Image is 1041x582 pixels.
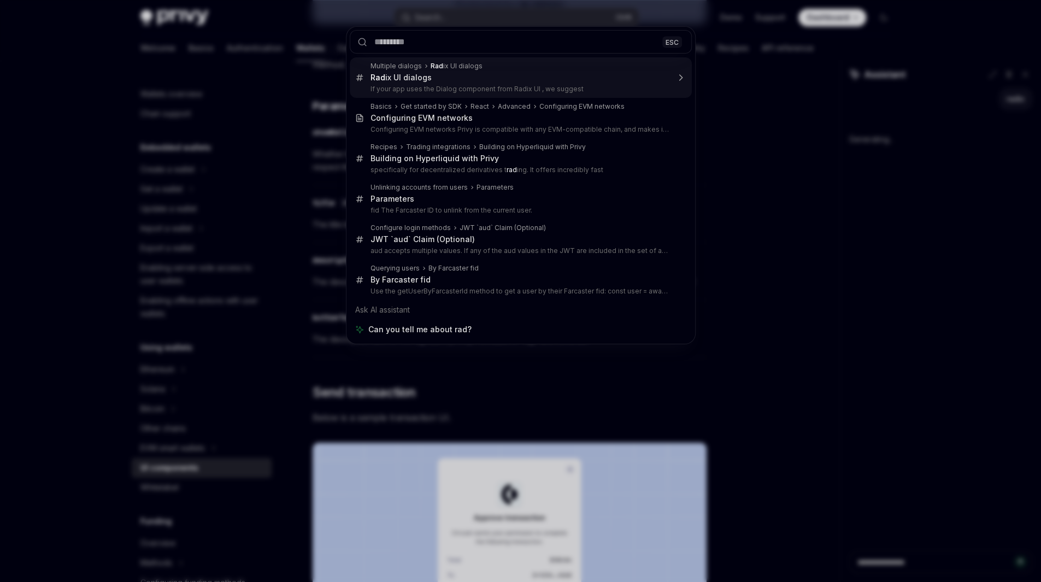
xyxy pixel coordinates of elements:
[350,300,692,320] div: Ask AI assistant
[370,287,669,296] p: Use the getUserByFarcasterId method to get a user by their Farcaster fid: const user = await privy
[370,183,468,192] div: Unlinking accounts from users
[370,73,432,83] div: ix UI dialogs
[370,113,473,123] div: Configuring EVM networks
[470,102,489,111] div: React
[368,324,472,335] span: Can you tell me about rad?
[370,73,385,82] b: Rad
[479,143,586,151] div: Building on Hyperliquid with Privy
[460,224,546,232] div: JWT `aud` Claim (Optional)
[477,183,514,192] div: Parameters
[370,154,499,163] div: Building on Hyperliquid with Privy
[662,36,682,48] div: ESC
[431,62,443,70] b: Rad
[401,102,462,111] div: Get started by SDK
[370,125,669,134] p: Configuring EVM networks Privy is compatible with any EVM-compatible chain, and makes it easy to con
[370,275,431,285] div: By Farcaster fid
[370,102,392,111] div: Basics
[370,224,451,232] div: Configure login methods
[370,234,475,244] div: JWT `aud` Claim (Optional)
[370,85,669,93] p: If your app uses the Dialog component from Radix UI , we suggest
[370,194,414,204] div: Parameters
[370,166,669,174] p: specifically for decentralized derivatives t ing. It offers incredibly fast
[539,102,625,111] div: Configuring EVM networks
[406,143,470,151] div: Trading integrations
[370,246,669,255] p: aud accepts multiple values. If any of the aud values in the JWT are included in the set of allow
[370,143,397,151] div: Recipes
[428,264,479,273] div: By Farcaster fid
[370,206,669,215] p: fid The Farcaster ID to unlink from the current user.
[370,264,420,273] div: Querying users
[370,62,422,70] div: Multiple dialogs
[431,62,483,70] div: ix UI dialogs
[498,102,531,111] div: Advanced
[507,166,517,174] b: rad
